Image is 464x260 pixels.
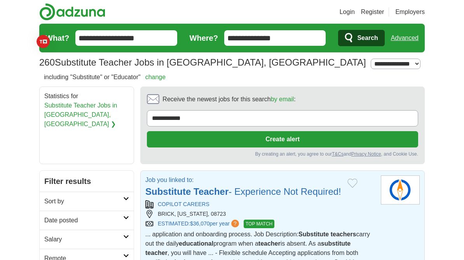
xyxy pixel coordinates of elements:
[44,73,166,82] h2: including "Substitute" or "Educator"
[351,151,381,157] a: Privacy Notice
[44,235,123,244] h2: Salary
[321,240,351,247] strong: substitute
[145,74,166,80] a: change
[40,230,134,249] a: Salary
[44,197,123,206] h2: Sort by
[147,151,418,158] div: By creating an alert, you agree to our and , and Cookie Use.
[395,7,425,17] a: Employers
[162,95,295,104] span: Receive the newest jobs for this search :
[332,151,344,157] a: T&Cs
[298,231,329,237] strong: Substitute
[231,220,239,227] span: ?
[39,57,366,68] h1: Substitute Teacher Jobs in [GEOGRAPHIC_DATA], [GEOGRAPHIC_DATA]
[45,32,69,44] label: What?
[39,3,105,21] img: Adzuna logo
[338,30,384,46] button: Search
[40,211,134,230] a: Date posted
[381,175,420,205] img: Copilot Careers logo
[357,30,378,46] span: Search
[271,96,294,102] a: by email
[39,55,55,69] span: 260
[145,210,375,218] div: BRICK, [US_STATE], 08723
[40,171,134,192] h2: Filter results
[190,32,218,44] label: Where?
[44,102,117,127] a: Substitute Teacher Jobs in [GEOGRAPHIC_DATA], [GEOGRAPHIC_DATA] ❯
[347,179,358,188] button: Add to favorite jobs
[158,220,241,228] a: ESTIMATED:$36,070per year?
[361,7,384,17] a: Register
[258,240,281,247] strong: teacher
[145,250,167,256] strong: teacher
[44,216,123,225] h2: Date posted
[158,201,209,207] a: COPILOT CAREERS
[179,240,213,247] strong: educational
[194,186,229,197] strong: Teacher
[340,7,355,17] a: Login
[44,92,129,129] div: Statistics for
[147,131,418,147] button: Create alert
[145,186,341,197] a: Substitute Teacher- Experience Not Required!
[331,231,356,237] strong: teachers
[145,186,191,197] strong: Substitute
[244,220,274,228] span: TOP MATCH
[40,192,134,211] a: Sort by
[391,30,419,46] a: Advanced
[190,220,210,227] span: $36,070
[145,175,341,185] p: Job you linked to:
